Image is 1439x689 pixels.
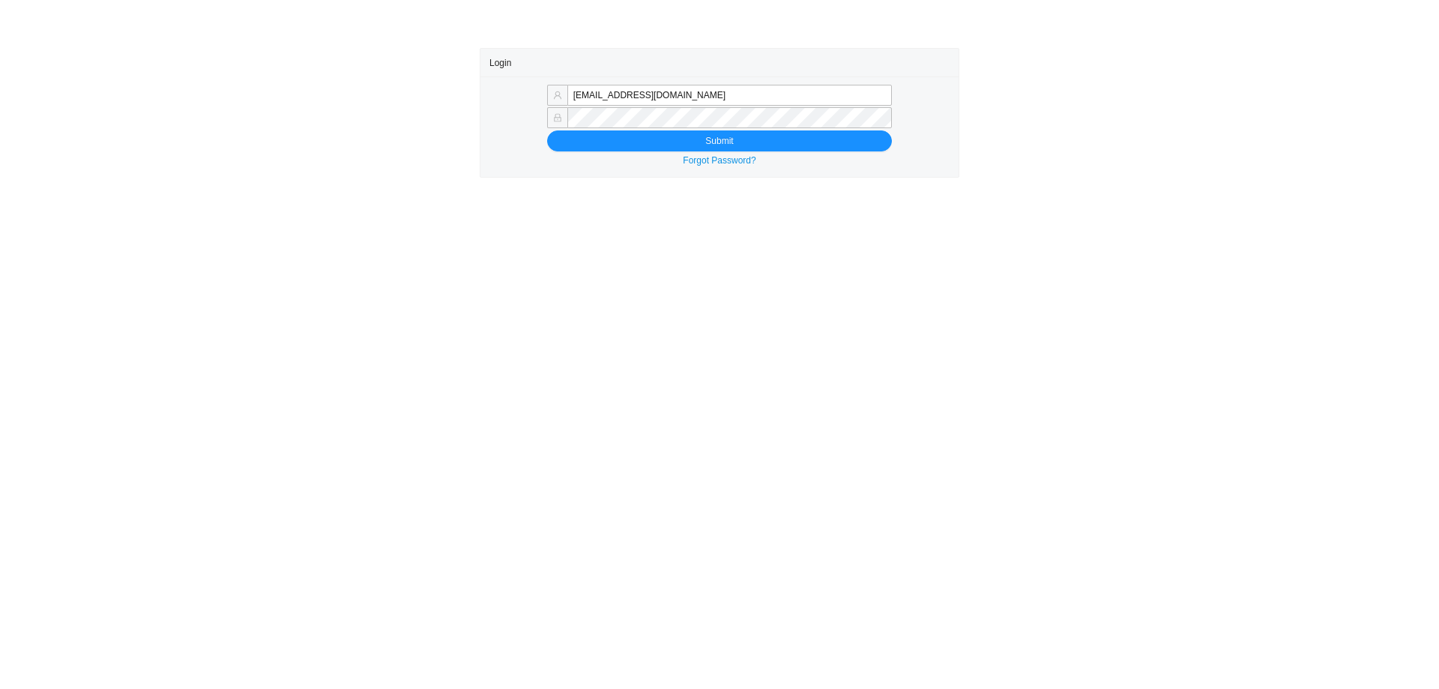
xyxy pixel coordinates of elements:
div: Login [489,49,950,76]
input: Email [567,85,892,106]
span: lock [553,113,562,122]
button: Submit [547,130,892,151]
span: Submit [705,133,733,148]
span: user [553,91,562,100]
a: Forgot Password? [683,155,755,166]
